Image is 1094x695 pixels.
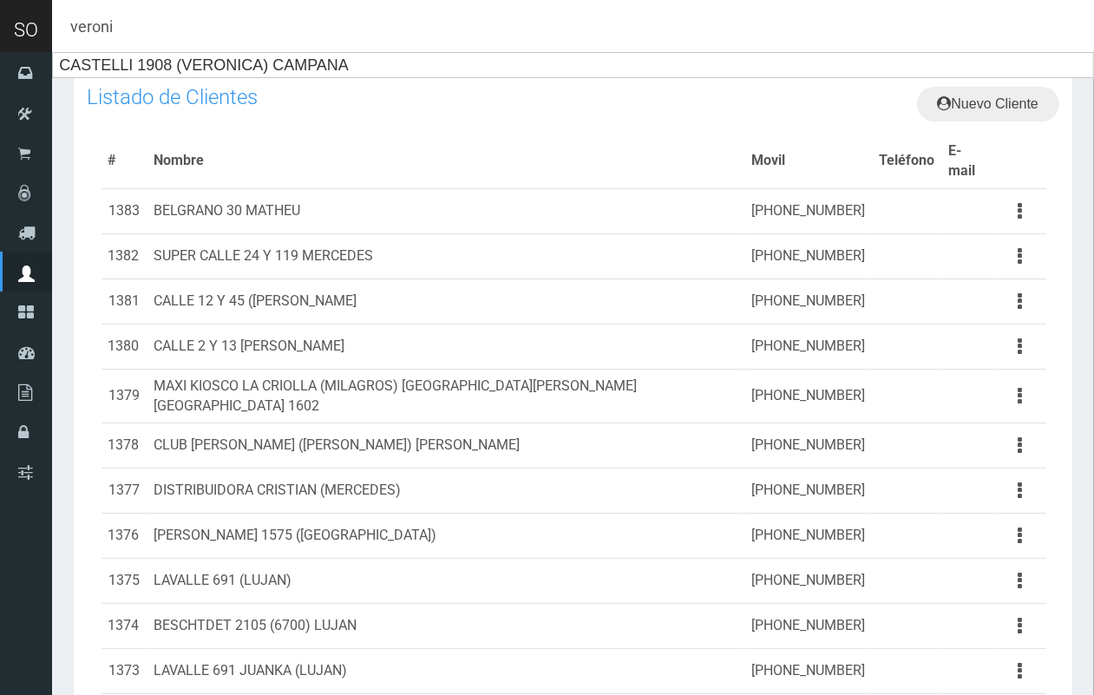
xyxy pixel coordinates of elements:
td: DISTRIBUIDORA CRISTIAN (MERCEDES) [147,469,744,514]
td: LAVALLE 691 JUANKA (LUJAN) [147,649,744,694]
td: [PHONE_NUMBER] [744,604,872,649]
td: [PERSON_NAME] 1575 ([GEOGRAPHIC_DATA]) [147,514,744,559]
th: Teléfono [872,134,941,188]
td: 1375 [101,559,147,604]
td: CALLE 2 Y 13 [PERSON_NAME] [147,324,744,369]
td: [PHONE_NUMBER] [744,514,872,559]
th: # [101,134,147,188]
td: 1381 [101,279,147,324]
td: 1377 [101,469,147,514]
td: [PHONE_NUMBER] [744,188,872,233]
td: 1378 [101,423,147,469]
td: [PHONE_NUMBER] [744,324,872,369]
th: E-mail [941,134,993,188]
td: [PHONE_NUMBER] [744,369,872,423]
div: CASTELLI 1908 (VERONICA) CAMPANA [53,53,1093,77]
td: 1374 [101,604,147,649]
td: SUPER CALLE 24 Y 119 MERCEDES [147,233,744,279]
td: [PHONE_NUMBER] [744,649,872,694]
td: LAVALLE 691 (LUJAN) [147,559,744,604]
td: MAXI KIOSCO LA CRIOLLA (MILAGROS) [GEOGRAPHIC_DATA][PERSON_NAME] [GEOGRAPHIC_DATA] 1602 [147,369,744,423]
td: 1373 [101,649,147,694]
td: [PHONE_NUMBER] [744,233,872,279]
td: 1383 [101,188,147,233]
td: 1382 [101,233,147,279]
h3: Listado de Clientes [87,87,258,108]
td: [PHONE_NUMBER] [744,559,872,604]
td: [PHONE_NUMBER] [744,423,872,469]
th: Movil [744,134,872,188]
td: CALLE 12 Y 45 ([PERSON_NAME] [147,279,744,324]
td: 1380 [101,324,147,369]
td: [PHONE_NUMBER] [744,469,872,514]
td: [PHONE_NUMBER] [744,279,872,324]
td: BESCHTDET 2105 (6700) LUJAN [147,604,744,649]
td: BELGRANO 30 MATHEU [147,188,744,233]
td: CLUB [PERSON_NAME] ([PERSON_NAME]) [PERSON_NAME] [147,423,744,469]
td: 1376 [101,514,147,559]
td: 1379 [101,369,147,423]
a: Nuevo Cliente [917,87,1060,121]
th: Nombre [147,134,744,188]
